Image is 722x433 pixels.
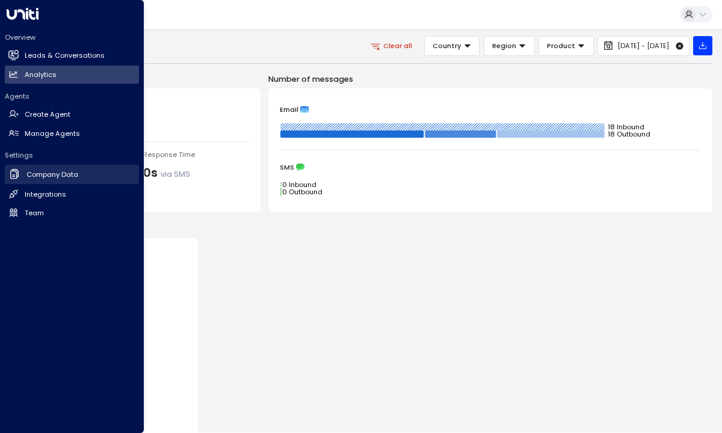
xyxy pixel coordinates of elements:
div: [PERSON_NAME]'s Average Response Time [50,150,249,160]
h2: Settings [5,150,139,160]
a: Team [5,204,139,222]
tspan: 18 Inbound [608,122,644,132]
button: Product [538,36,594,56]
tspan: 0 Outbound [282,187,322,197]
a: Analytics [5,66,139,84]
h2: Create Agent [25,109,70,120]
button: [DATE] - [DATE] [597,36,689,56]
h2: Overview [5,32,139,42]
span: Country [433,40,461,51]
p: Number of messages [268,73,712,85]
a: Create Agent [5,106,139,124]
a: Company Data [5,165,139,185]
a: Manage Agents [5,124,139,143]
button: Country [424,36,480,56]
tspan: 18 Outbound [608,129,650,139]
h2: Analytics [25,70,57,80]
h2: Manage Agents [25,129,80,139]
tspan: 0 Inbound [282,180,316,189]
div: SMS [280,163,701,171]
div: 0s [143,165,190,182]
p: Engagement Metrics [39,73,261,85]
span: Region [492,40,516,51]
h2: Leads & Conversations [25,51,105,61]
span: Email [280,105,298,114]
span: via SMS [161,169,190,179]
span: Product [547,40,575,51]
h2: Company Data [26,170,78,180]
div: Number of Inquiries [50,100,249,112]
a: Integrations [5,185,139,203]
h2: Team [25,208,44,218]
button: Region [484,36,535,56]
span: [DATE] - [DATE] [617,42,669,50]
button: Clear all [364,37,421,55]
p: Conversion Metrics [39,221,712,233]
a: Leads & Conversations [5,47,139,65]
h2: Integrations [25,189,66,200]
h2: Agents [5,91,139,101]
